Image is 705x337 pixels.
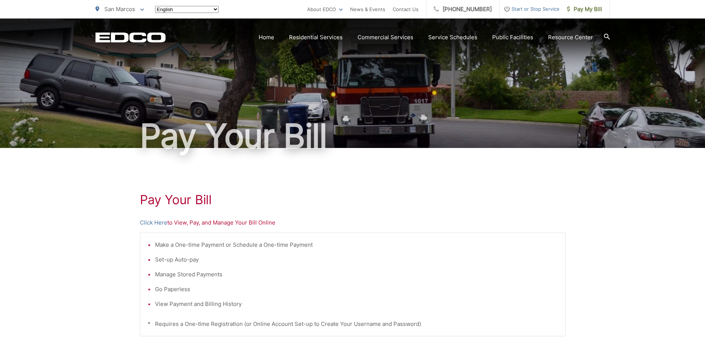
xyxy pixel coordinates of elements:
[307,5,343,14] a: About EDCO
[155,285,558,294] li: Go Paperless
[140,218,565,227] p: to View, Pay, and Manage Your Bill Online
[289,33,343,42] a: Residential Services
[155,255,558,264] li: Set-up Auto-pay
[350,5,385,14] a: News & Events
[95,118,610,155] h1: Pay Your Bill
[140,218,167,227] a: Click Here
[259,33,274,42] a: Home
[393,5,419,14] a: Contact Us
[548,33,593,42] a: Resource Center
[155,300,558,309] li: View Payment and Billing History
[428,33,477,42] a: Service Schedules
[357,33,413,42] a: Commercial Services
[492,33,533,42] a: Public Facilities
[155,6,219,13] select: Select a language
[155,240,558,249] li: Make a One-time Payment or Schedule a One-time Payment
[95,32,166,43] a: EDCD logo. Return to the homepage.
[140,192,565,207] h1: Pay Your Bill
[567,5,602,14] span: Pay My Bill
[155,270,558,279] li: Manage Stored Payments
[148,320,558,328] p: * Requires a One-time Registration (or Online Account Set-up to Create Your Username and Password)
[104,6,135,13] span: San Marcos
